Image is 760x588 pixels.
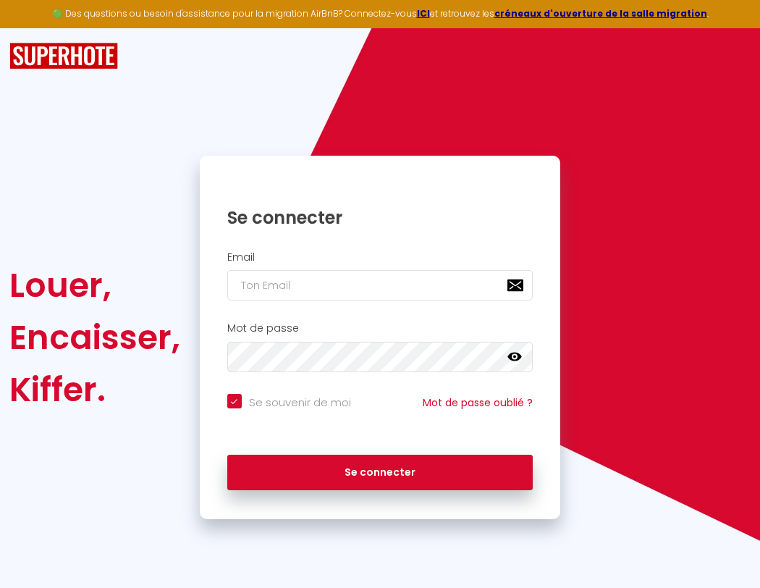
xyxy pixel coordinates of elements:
[423,395,533,410] a: Mot de passe oublié ?
[494,7,707,20] a: créneaux d'ouverture de la salle migration
[9,259,180,311] div: Louer,
[227,206,533,229] h1: Se connecter
[227,455,533,491] button: Se connecter
[417,7,430,20] a: ICI
[9,43,118,70] img: SuperHote logo
[227,251,533,264] h2: Email
[9,311,180,364] div: Encaisser,
[227,322,533,335] h2: Mot de passe
[227,270,533,301] input: Ton Email
[9,364,180,416] div: Kiffer.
